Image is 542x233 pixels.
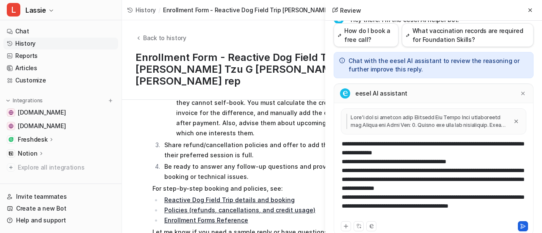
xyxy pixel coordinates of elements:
[3,74,118,86] a: Customize
[18,149,37,158] p: Notion
[512,117,521,126] button: Close quote
[3,96,45,105] button: Integrations
[348,57,528,74] p: Chat with the eesel AI assistant to review the reasoning or further improve this reply.
[3,62,118,74] a: Articles
[18,161,115,174] span: Explore all integrations
[3,191,118,203] a: Invite teammates
[18,135,47,144] p: Freshdesk
[3,162,118,173] a: Explore all integrations
[127,5,156,14] a: History
[402,23,534,47] button: What vaccination records are required for Foundation Skills?
[3,214,118,226] a: Help and support
[174,88,400,138] li: If the client asks about leftover credits from Foundation Skills, remember: they cannot self-book...
[8,123,14,129] img: online.whenhoundsfly.com
[164,196,295,203] a: Reactive Dog Field Trip details and booking
[158,5,160,14] span: /
[3,38,118,49] a: History
[3,107,118,118] a: www.whenhoundsfly.com[DOMAIN_NAME]
[25,4,46,16] span: Lassie
[3,25,118,37] a: Chat
[13,97,43,104] p: Integrations
[8,110,14,115] img: www.whenhoundsfly.com
[346,114,508,129] p: Lore'i dol si ametcon adip Elitsedd Eiu Tempo Inci utlaboreetd mag Aliqua eni Admi Ven: 0. Quisno...
[334,23,398,47] button: How do I book a free call?
[7,3,20,16] span: L
[7,163,15,172] img: explore all integrations
[164,162,400,182] p: Be ready to answer any follow-up questions and provide support with booking or technical issues.
[3,120,118,132] a: online.whenhoundsfly.com[DOMAIN_NAME]
[164,140,400,160] p: Share refund/cancellation policies and offer to add the client to a waitlist if their preferred s...
[143,33,186,42] span: Back to history
[164,217,248,224] a: Enrollment Forms Reference
[355,89,407,98] p: eesel AI assistant
[18,122,66,130] span: [DOMAIN_NAME]
[5,98,11,104] img: expand menu
[163,5,458,14] span: Enrollment Form - Reactive Dog Field Trip [PERSON_NAME] Tzu G [PERSON_NAME]. [PERSON_NAME] rep
[18,108,66,117] span: [DOMAIN_NAME]
[8,137,14,142] img: Freshdesk
[164,206,315,214] a: Policies (refunds, cancellations, and credit usage)
[108,98,113,104] img: menu_add.svg
[135,5,156,14] span: History
[3,203,118,214] a: Create a new Bot
[3,50,118,62] a: Reports
[135,33,186,42] button: Back to history
[152,184,400,194] p: For step-by-step booking and policies, see:
[135,52,401,88] h1: Enrollment Form - Reactive Dog Field Trip [PERSON_NAME] Tzu G [PERSON_NAME]. [PERSON_NAME] rep
[8,151,14,156] img: Notion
